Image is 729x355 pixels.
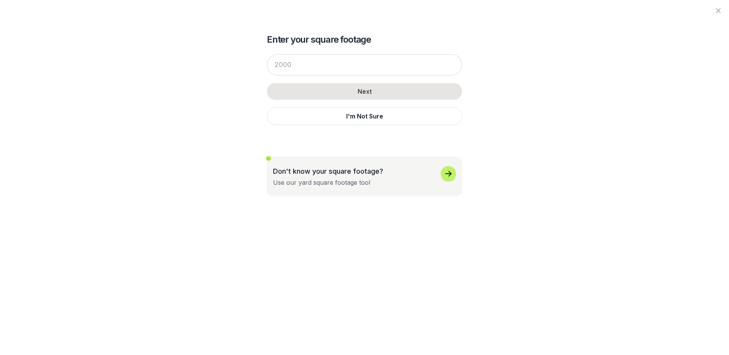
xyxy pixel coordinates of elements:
[267,54,462,75] input: 2000
[267,83,462,100] button: Next
[267,107,462,125] button: I'm Not Sure
[267,157,462,196] button: Don't know your square footage?Use our yard square footage tool
[273,166,383,176] p: Don't know your square footage?
[273,178,370,187] div: Use our yard square footage tool
[267,34,462,46] h2: Enter your square footage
